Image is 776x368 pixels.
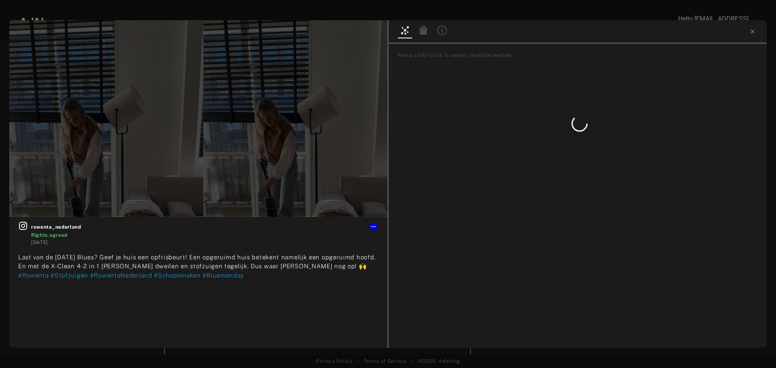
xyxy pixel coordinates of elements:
span: #Bluemonday [202,272,244,279]
span: Last van de [DATE] Blues? Geef je huis een opfrisbeurt! Een opgeruimd huis betekent namelijk een ... [18,254,375,270]
span: #Stofzuigen [51,272,88,279]
span: #RowentaNederland [90,272,152,279]
div: Chatwidget [736,329,776,368]
span: #Schoonmaken [154,272,200,279]
span: #Rowenta [18,272,49,279]
iframe: Chat Widget [736,329,776,368]
span: Rights agreed [31,232,67,238]
time: 2025-01-20T09:07:48.000Z [31,240,48,245]
span: rowenta_nederland [31,223,378,231]
div: Press shift+click to select multiple medias [397,51,764,59]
